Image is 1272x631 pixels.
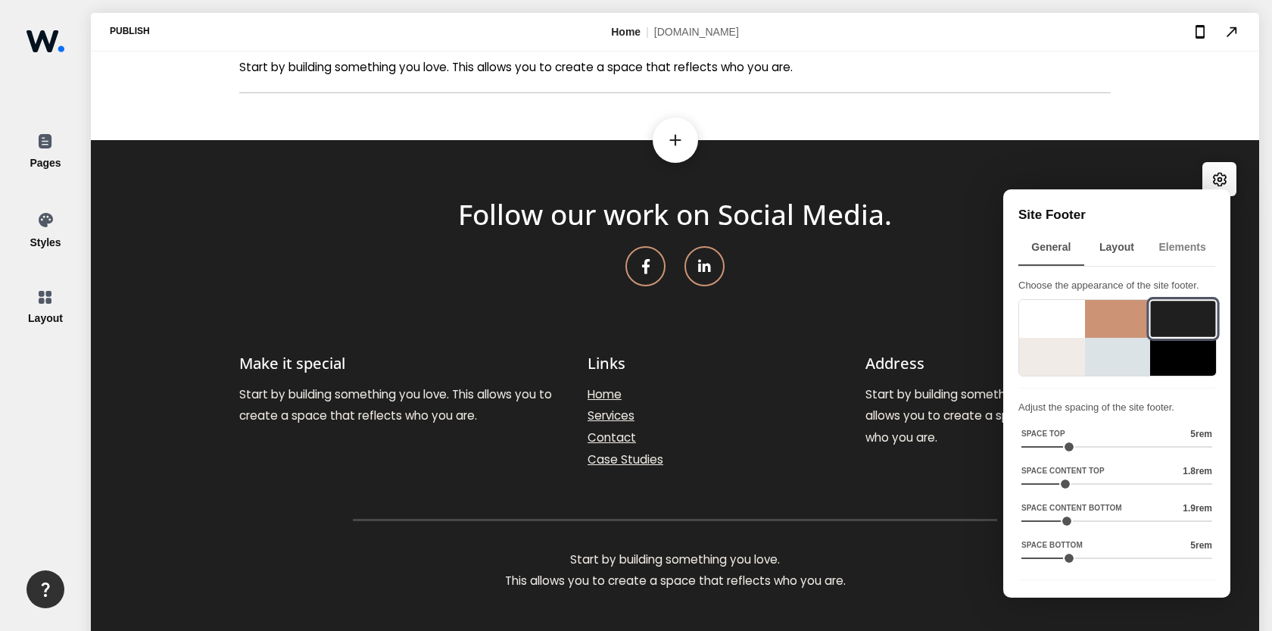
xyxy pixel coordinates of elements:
span: rem [1196,540,1212,551]
div: Adjust the spacing of the site footer. [1018,400,1215,416]
a: [DOMAIN_NAME] [654,23,739,40]
span: add [575,80,594,99]
div: Elements [1149,230,1215,264]
span: rem [1196,429,1212,439]
img: block-bar-settings.e0e09577.svg [1122,121,1136,136]
span: question_mark [36,580,55,598]
div: Space Content Top [1021,465,1117,477]
span: rem [1196,466,1212,476]
img: logo-icon-dark.056e88ff.svg [26,30,64,52]
span: | [646,23,649,40]
img: top-bar-phone.5ddc9483.svg [1196,25,1205,39]
div: Site Footer [1018,205,1086,225]
div: Space Content Bottom [1021,502,1117,514]
div: Space Bottom [1021,539,1117,551]
span: rem [1196,503,1212,514]
img: top-bar-preview.cdefe50b.svg [1224,23,1240,40]
div: General [1018,230,1084,266]
span: Home [611,23,641,40]
div: Layout [1084,230,1150,264]
div: Choose the appearance of the site footer. [1018,278,1215,294]
div: Publish [110,21,150,42]
div: Space Top [1021,428,1117,440]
